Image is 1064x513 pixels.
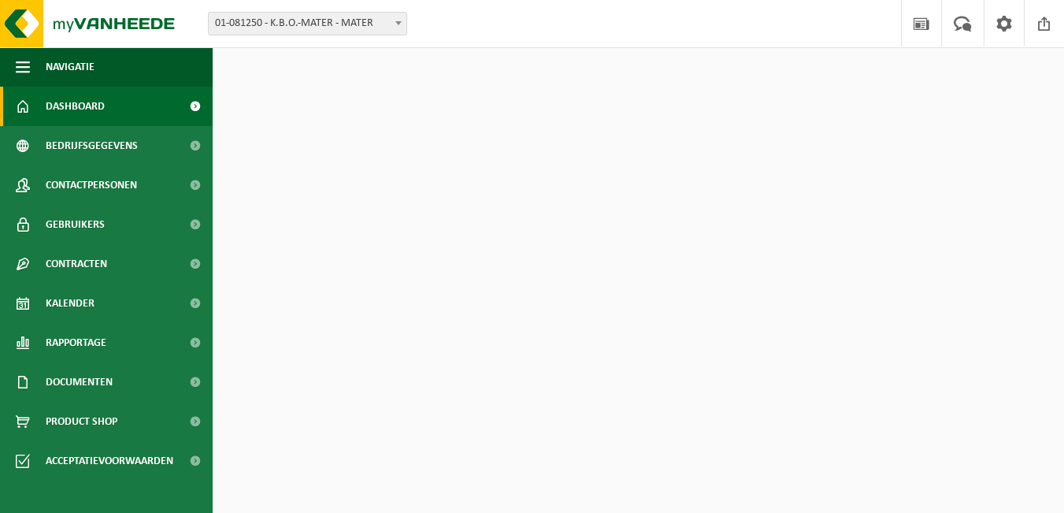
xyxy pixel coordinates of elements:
span: Acceptatievoorwaarden [46,441,173,481]
span: 01-081250 - K.B.O.-MATER - MATER [209,13,406,35]
span: 01-081250 - K.B.O.-MATER - MATER [208,12,407,35]
iframe: chat widget [8,478,263,513]
span: Contactpersonen [46,165,137,205]
span: Product Shop [46,402,117,441]
span: Navigatie [46,47,95,87]
span: Documenten [46,362,113,402]
span: Gebruikers [46,205,105,244]
span: Bedrijfsgegevens [46,126,138,165]
span: Dashboard [46,87,105,126]
span: Kalender [46,284,95,323]
span: Contracten [46,244,107,284]
span: Rapportage [46,323,106,362]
